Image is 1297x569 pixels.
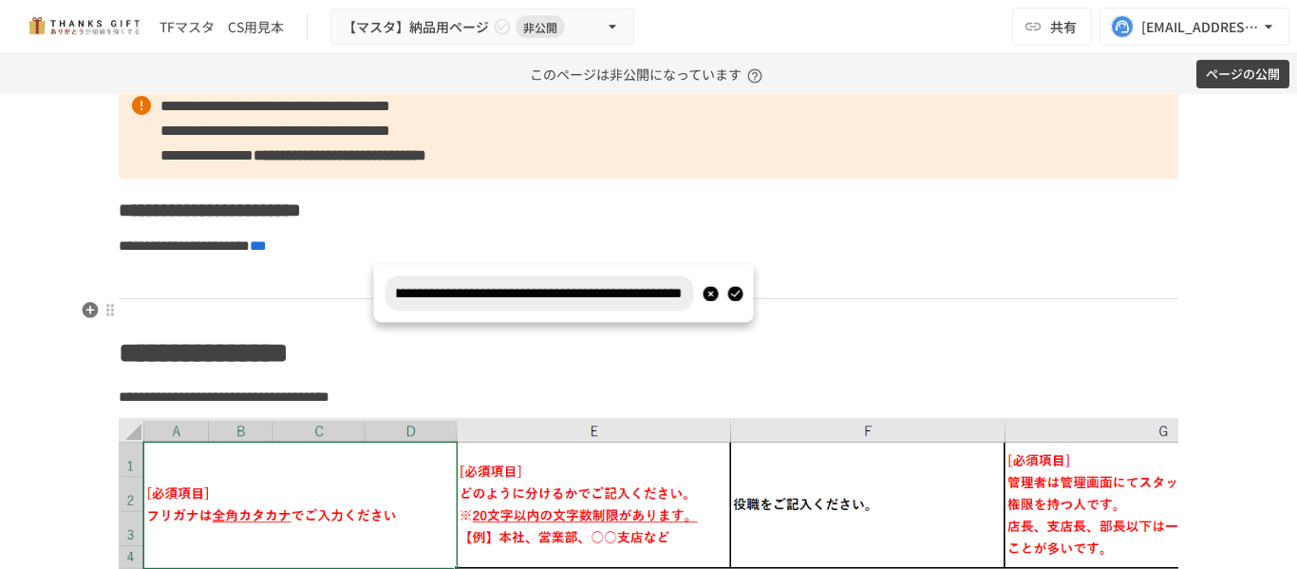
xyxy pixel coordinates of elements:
div: [EMAIL_ADDRESS][DOMAIN_NAME] [1141,15,1259,39]
span: 【マスタ】納品用ページ [343,15,489,39]
img: mMP1OxWUAhQbsRWCurg7vIHe5HqDpP7qZo7fRoNLXQh [23,11,144,42]
button: 共有 [1012,8,1092,46]
p: このページは非公開になっています [530,54,768,94]
button: ページの公開 [1196,60,1289,89]
button: [EMAIL_ADDRESS][DOMAIN_NAME] [1100,8,1289,46]
div: TFマスタ CS用見本 [160,17,284,37]
button: 【マスタ】納品用ページ非公開 [330,9,634,46]
span: 非公開 [516,17,565,37]
span: 共有 [1050,16,1077,37]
